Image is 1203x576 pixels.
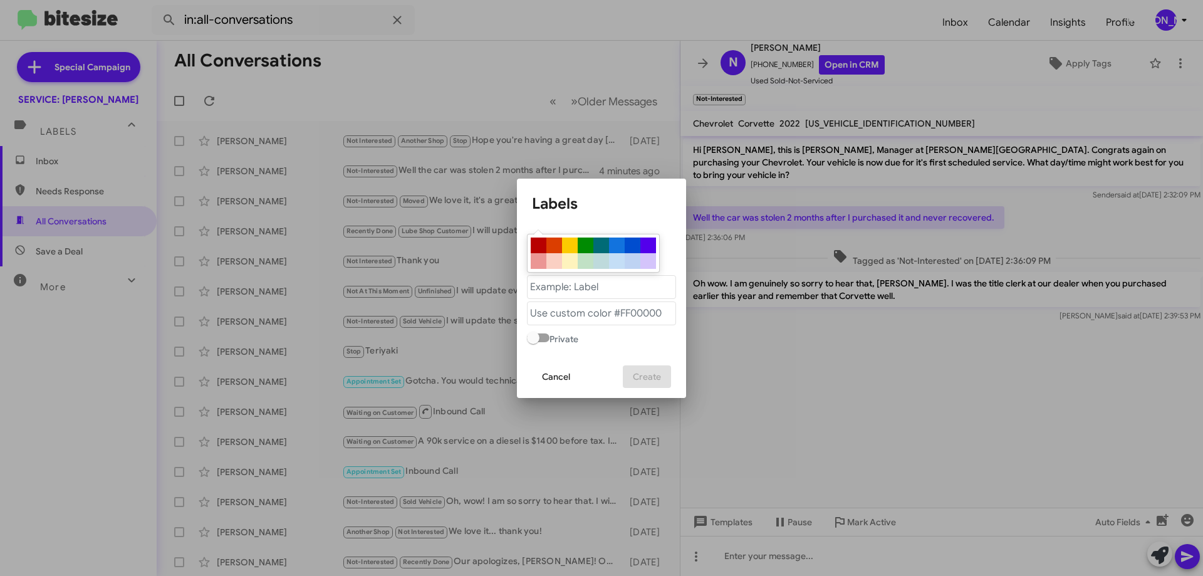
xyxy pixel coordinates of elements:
[625,238,640,253] div: #004DCF
[640,253,656,269] div: #D4C4FB
[532,194,671,214] h1: Labels
[593,253,609,269] div: #BEDADC
[542,365,570,388] span: Cancel
[593,238,609,253] div: #006B76
[531,253,546,269] div: #EB9694
[532,365,580,388] button: Cancel
[623,365,671,388] button: Create
[578,253,593,269] div: #C1E1C5
[527,330,578,345] span: Private
[531,238,546,253] div: #B80000
[546,238,562,253] div: #DB3E00
[640,238,656,253] div: #5300EB
[609,238,625,253] div: #1273DE
[633,365,661,388] span: Create
[609,253,625,269] div: #C4DEF6
[546,253,562,269] div: #FAD0C3
[625,253,640,269] div: #BED3F3
[578,238,593,253] div: #008B02
[527,275,676,299] input: Example: Label
[562,253,578,269] div: #FEF3BD
[527,301,676,325] input: Use custom color #FF00000
[562,238,578,253] div: #FCCB00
